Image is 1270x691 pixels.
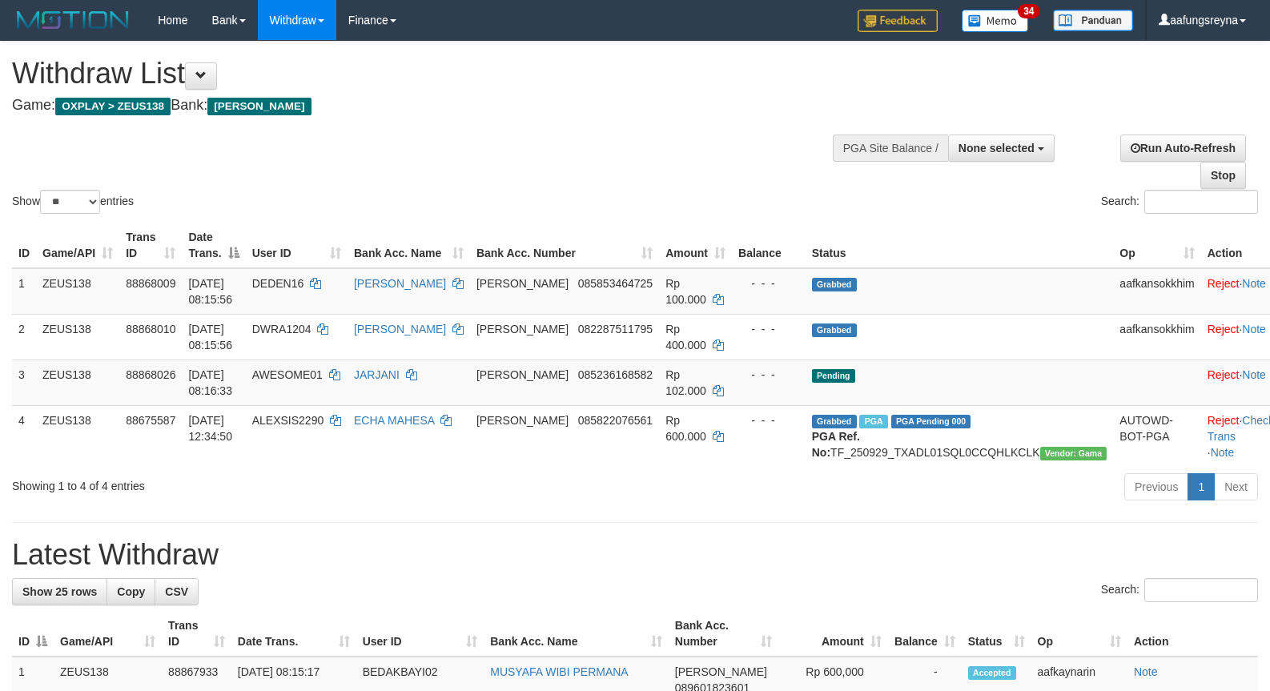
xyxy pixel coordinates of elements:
[354,323,446,335] a: [PERSON_NAME]
[12,578,107,605] a: Show 25 rows
[36,223,119,268] th: Game/API: activate to sort column ascending
[348,223,470,268] th: Bank Acc. Name: activate to sort column ascending
[356,611,484,657] th: User ID: activate to sort column ascending
[470,223,659,268] th: Bank Acc. Number: activate to sort column ascending
[252,414,324,427] span: ALEXSIS2290
[1208,414,1240,427] a: Reject
[812,369,855,383] span: Pending
[812,430,860,459] b: PGA Ref. No:
[119,223,182,268] th: Trans ID: activate to sort column ascending
[1208,277,1240,290] a: Reject
[665,277,706,306] span: Rp 100.000
[40,190,100,214] select: Showentries
[1134,665,1158,678] a: Note
[36,360,119,405] td: ZEUS138
[12,190,134,214] label: Show entries
[1144,190,1258,214] input: Search:
[476,277,569,290] span: [PERSON_NAME]
[1113,268,1200,315] td: aafkansokkhim
[188,323,232,352] span: [DATE] 08:15:56
[476,414,569,427] span: [PERSON_NAME]
[188,414,232,443] span: [DATE] 12:34:50
[1242,277,1266,290] a: Note
[738,275,799,291] div: - - -
[778,611,888,657] th: Amount: activate to sort column ascending
[1242,368,1266,381] a: Note
[812,415,857,428] span: Grabbed
[858,10,938,32] img: Feedback.jpg
[182,223,245,268] th: Date Trans.: activate to sort column descending
[1211,446,1235,459] a: Note
[1018,4,1039,18] span: 34
[812,323,857,337] span: Grabbed
[962,10,1029,32] img: Button%20Memo.svg
[484,611,669,657] th: Bank Acc. Name: activate to sort column ascending
[155,578,199,605] a: CSV
[1113,223,1200,268] th: Op: activate to sort column ascending
[12,405,36,467] td: 4
[833,135,948,162] div: PGA Site Balance /
[476,368,569,381] span: [PERSON_NAME]
[107,578,155,605] a: Copy
[1188,473,1215,500] a: 1
[12,58,830,90] h1: Withdraw List
[490,665,628,678] a: MUSYAFA WIBI PERMANA
[659,223,732,268] th: Amount: activate to sort column ascending
[22,585,97,598] span: Show 25 rows
[578,414,653,427] span: Copy 085822076561 to clipboard
[738,367,799,383] div: - - -
[126,323,175,335] span: 88868010
[1208,368,1240,381] a: Reject
[948,135,1055,162] button: None selected
[1031,611,1127,657] th: Op: activate to sort column ascending
[36,405,119,467] td: ZEUS138
[1113,405,1200,467] td: AUTOWD-BOT-PGA
[578,277,653,290] span: Copy 085853464725 to clipboard
[126,368,175,381] span: 88868026
[665,323,706,352] span: Rp 400.000
[117,585,145,598] span: Copy
[12,98,830,114] h4: Game: Bank:
[354,368,400,381] a: JARJANI
[578,368,653,381] span: Copy 085236168582 to clipboard
[1040,447,1107,460] span: Vendor URL: https://trx31.1velocity.biz
[1144,578,1258,602] input: Search:
[738,321,799,337] div: - - -
[1200,162,1246,189] a: Stop
[806,405,1114,467] td: TF_250929_TXADL01SQL0CCQHLKCLK
[968,666,1016,680] span: Accepted
[669,611,778,657] th: Bank Acc. Number: activate to sort column ascending
[1120,135,1246,162] a: Run Auto-Refresh
[806,223,1114,268] th: Status
[207,98,311,115] span: [PERSON_NAME]
[732,223,806,268] th: Balance
[12,360,36,405] td: 3
[888,611,962,657] th: Balance: activate to sort column ascending
[959,142,1035,155] span: None selected
[354,277,446,290] a: [PERSON_NAME]
[126,277,175,290] span: 88868009
[12,8,134,32] img: MOTION_logo.png
[54,611,162,657] th: Game/API: activate to sort column ascending
[1101,190,1258,214] label: Search:
[12,223,36,268] th: ID
[476,323,569,335] span: [PERSON_NAME]
[578,323,653,335] span: Copy 082287511795 to clipboard
[12,472,517,494] div: Showing 1 to 4 of 4 entries
[1242,323,1266,335] a: Note
[1113,314,1200,360] td: aafkansokkhim
[252,277,304,290] span: DEDEN16
[252,368,323,381] span: AWESOME01
[165,585,188,598] span: CSV
[12,611,54,657] th: ID: activate to sort column descending
[162,611,231,657] th: Trans ID: activate to sort column ascending
[891,415,971,428] span: PGA Pending
[126,414,175,427] span: 88675587
[1127,611,1258,657] th: Action
[252,323,311,335] span: DWRA1204
[36,268,119,315] td: ZEUS138
[12,268,36,315] td: 1
[675,665,767,678] span: [PERSON_NAME]
[12,539,1258,571] h1: Latest Withdraw
[231,611,356,657] th: Date Trans.: activate to sort column ascending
